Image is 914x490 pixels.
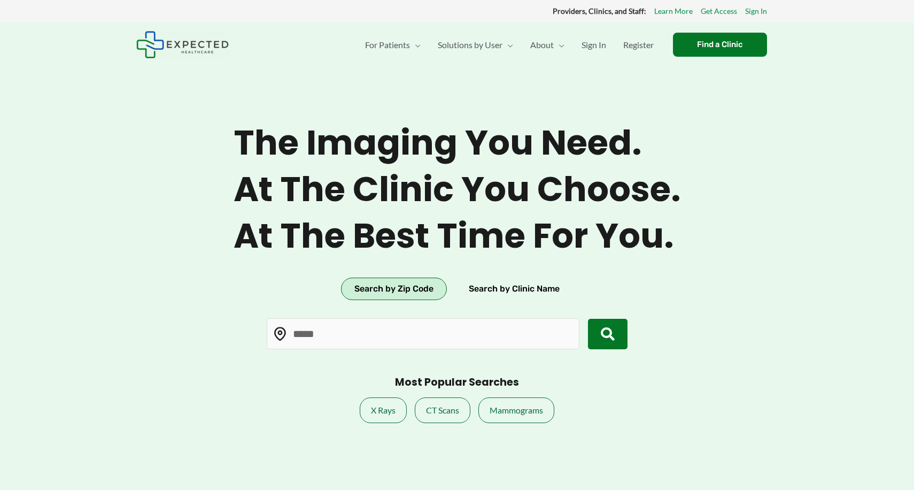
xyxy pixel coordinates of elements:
[357,26,662,64] nav: Primary Site Navigation
[410,26,421,64] span: Menu Toggle
[701,4,737,18] a: Get Access
[357,26,429,64] a: For PatientsMenu Toggle
[654,4,693,18] a: Learn More
[438,26,502,64] span: Solutions by User
[429,26,522,64] a: Solutions by UserMenu Toggle
[553,6,646,16] strong: Providers, Clinics, and Staff:
[273,327,287,341] img: Location pin
[573,26,615,64] a: Sign In
[554,26,564,64] span: Menu Toggle
[234,169,681,210] span: At the clinic you choose.
[234,216,681,257] span: At the best time for you.
[582,26,606,64] span: Sign In
[455,278,573,300] button: Search by Clinic Name
[341,278,447,300] button: Search by Zip Code
[673,33,767,57] a: Find a Clinic
[365,26,410,64] span: For Patients
[522,26,573,64] a: AboutMenu Toggle
[623,26,654,64] span: Register
[530,26,554,64] span: About
[615,26,662,64] a: Register
[136,31,229,58] img: Expected Healthcare Logo - side, dark font, small
[502,26,513,64] span: Menu Toggle
[415,397,470,423] a: CT Scans
[360,397,407,423] a: X Rays
[745,4,767,18] a: Sign In
[478,397,554,423] a: Mammograms
[234,122,681,164] span: The imaging you need.
[395,376,519,389] h3: Most Popular Searches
